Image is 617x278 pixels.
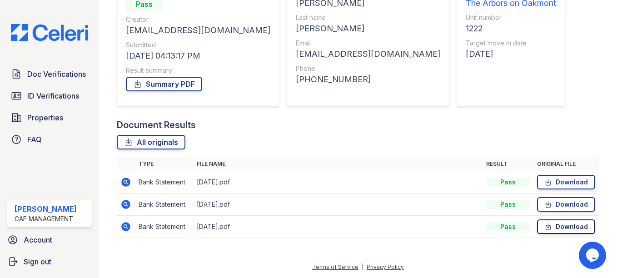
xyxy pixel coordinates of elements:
th: Type [135,157,193,171]
div: [DATE] [466,48,556,60]
div: 1222 [466,22,556,35]
img: CE_Logo_Blue-a8612792a0a2168367f1c8372b55b34899dd931a85d93a1a3d3e32e68fde9ad4.png [4,24,95,41]
div: [PERSON_NAME] [15,204,77,214]
span: Sign out [24,256,51,267]
td: [DATE].pdf [193,171,483,194]
a: Account [4,231,95,249]
div: Unit number [466,13,556,22]
span: Properties [27,112,63,123]
iframe: chat widget [579,242,608,269]
td: [DATE].pdf [193,216,483,238]
div: [EMAIL_ADDRESS][DOMAIN_NAME] [296,48,440,60]
div: [DATE] 04:13:17 PM [126,50,270,62]
th: Result [483,157,533,171]
a: Download [537,175,595,189]
span: FAQ [27,134,42,145]
span: Doc Verifications [27,69,86,79]
a: Terms of Service [312,263,358,270]
th: Original file [533,157,599,171]
div: CAF Management [15,214,77,223]
a: ID Verifications [7,87,92,105]
a: Summary PDF [126,77,202,91]
div: | [362,263,363,270]
td: Bank Statement [135,194,193,216]
div: Result summary [126,66,270,75]
div: [EMAIL_ADDRESS][DOMAIN_NAME] [126,24,270,37]
div: Last name [296,13,440,22]
div: [PHONE_NUMBER] [296,73,440,86]
td: Bank Statement [135,216,193,238]
a: Sign out [4,253,95,271]
div: Creator [126,15,270,24]
a: Properties [7,109,92,127]
th: File name [193,157,483,171]
div: Pass [486,178,530,187]
a: Doc Verifications [7,65,92,83]
a: Download [537,197,595,212]
a: FAQ [7,130,92,149]
div: Submitted [126,40,270,50]
div: [PERSON_NAME] [296,22,440,35]
div: Pass [486,200,530,209]
span: ID Verifications [27,90,79,101]
div: Document Results [117,119,196,131]
div: Phone [296,64,440,73]
td: [DATE].pdf [193,194,483,216]
div: Target move in date [466,39,556,48]
a: Download [537,219,595,234]
div: Pass [486,222,530,231]
div: Email [296,39,440,48]
span: Account [24,234,52,245]
td: Bank Statement [135,171,193,194]
a: Privacy Policy [367,263,404,270]
a: All originals [117,135,185,149]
